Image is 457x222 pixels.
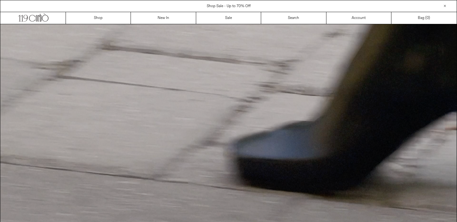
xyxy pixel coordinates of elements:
a: Shop Sale - Up to 70% Off [207,4,251,9]
span: ) [427,15,430,21]
a: New In [131,12,196,24]
a: Shop [66,12,131,24]
span: 0 [427,16,429,20]
a: Sale [196,12,261,24]
a: Account [326,12,391,24]
a: Bag () [391,12,456,24]
a: Search [261,12,326,24]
